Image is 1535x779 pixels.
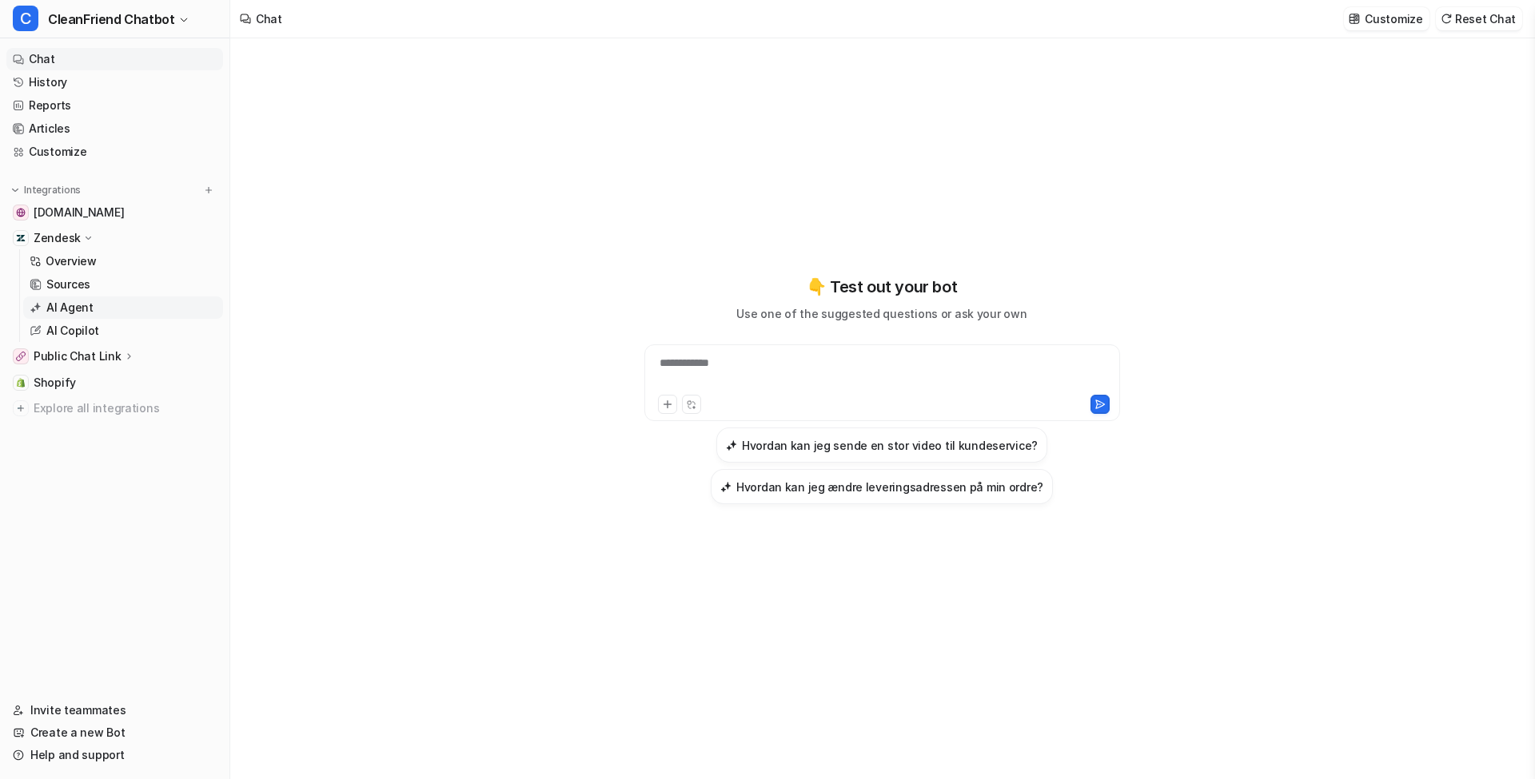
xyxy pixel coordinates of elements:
p: Zendesk [34,230,81,246]
p: Customize [1365,10,1422,27]
img: Shopify [16,378,26,388]
p: Sources [46,276,90,292]
img: customize [1349,13,1360,25]
h3: Hvordan kan jeg ændre leveringsadressen på min ordre? [736,479,1043,495]
img: menu_add.svg [203,185,214,196]
a: History [6,71,223,93]
p: Overview [46,253,97,269]
button: Hvordan kan jeg sende en stor video til kundeservice?Hvordan kan jeg sende en stor video til kund... [716,427,1047,463]
img: Zendesk [16,233,26,243]
a: cleanfriend.dk[DOMAIN_NAME] [6,201,223,224]
a: AI Copilot [23,320,223,342]
a: AI Agent [23,296,223,319]
div: Chat [256,10,282,27]
button: Reset Chat [1436,7,1522,30]
span: [DOMAIN_NAME] [34,205,124,221]
p: Public Chat Link [34,348,122,364]
p: AI Agent [46,300,94,316]
img: expand menu [10,185,21,196]
img: Public Chat Link [16,352,26,361]
img: Hvordan kan jeg sende en stor video til kundeservice? [726,439,737,451]
img: explore all integrations [13,400,29,416]
img: reset [1441,13,1452,25]
a: Sources [23,273,223,296]
a: Customize [6,141,223,163]
p: AI Copilot [46,323,99,339]
p: Integrations [24,184,81,197]
span: Explore all integrations [34,395,217,421]
a: Overview [23,250,223,272]
img: Hvordan kan jeg ændre leveringsadressen på min ordre? [720,481,732,493]
a: Articles [6,117,223,140]
img: cleanfriend.dk [16,208,26,217]
p: Use one of the suggested questions or ask your own [736,305,1027,322]
button: Hvordan kan jeg ændre leveringsadressen på min ordre?Hvordan kan jeg ændre leveringsadressen på m... [711,469,1053,504]
a: Create a new Bot [6,721,223,744]
button: Integrations [6,182,86,198]
a: Chat [6,48,223,70]
span: CleanFriend Chatbot [48,8,174,30]
span: Shopify [34,375,76,391]
a: Help and support [6,744,223,766]
a: Invite teammates [6,699,223,721]
h3: Hvordan kan jeg sende en stor video til kundeservice? [742,437,1038,454]
a: ShopifyShopify [6,372,223,394]
p: 👇 Test out your bot [807,275,957,299]
button: Customize [1344,7,1429,30]
a: Reports [6,94,223,117]
span: C [13,6,38,31]
a: Explore all integrations [6,397,223,419]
